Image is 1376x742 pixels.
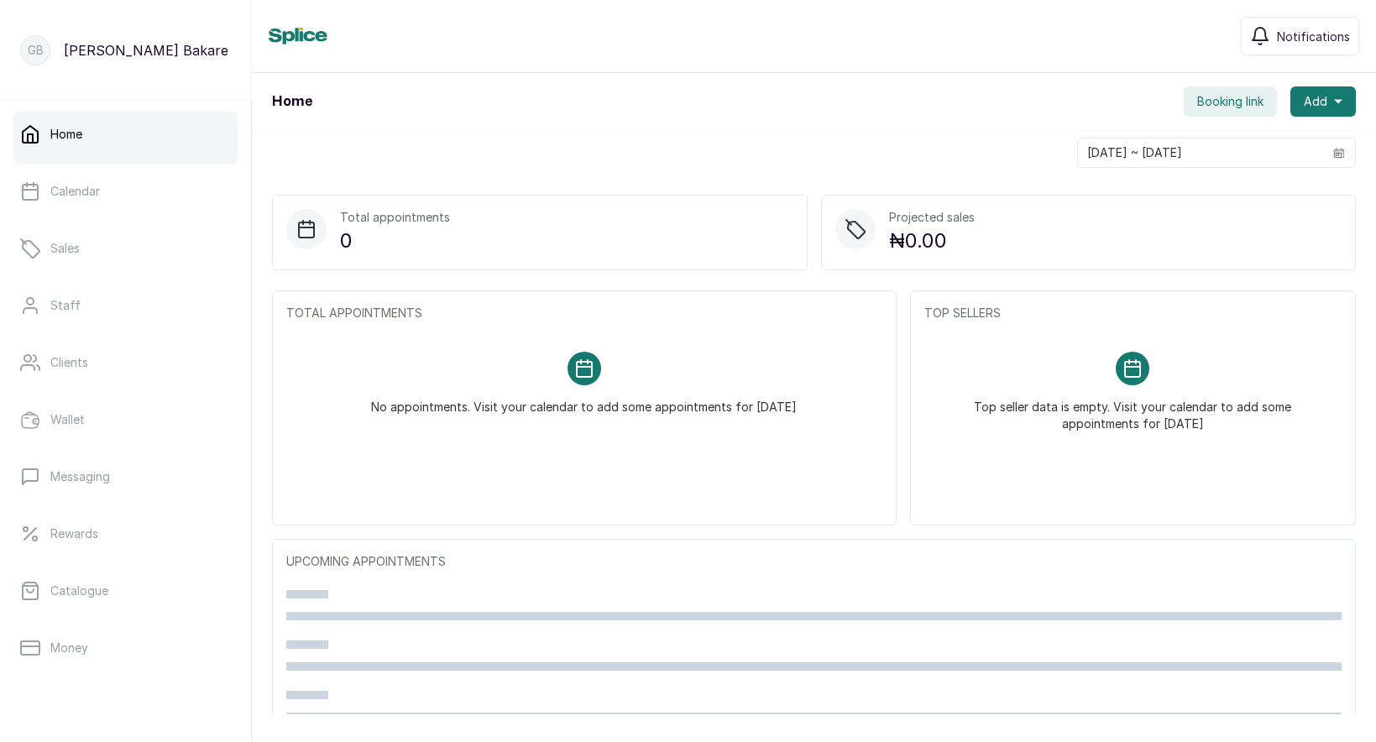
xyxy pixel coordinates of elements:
a: Messaging [13,453,238,500]
a: Reports [13,682,238,729]
p: Top seller data is empty. Visit your calendar to add some appointments for [DATE] [944,385,1321,432]
p: Catalogue [50,583,108,599]
a: Calendar [13,168,238,215]
p: Rewards [50,525,98,542]
p: 0 [340,226,450,256]
a: Staff [13,282,238,329]
span: Booking link [1197,93,1264,110]
a: Home [13,111,238,158]
p: UPCOMING APPOINTMENTS [286,553,1342,570]
button: Add [1290,86,1356,117]
p: Wallet [50,411,85,428]
a: Rewards [13,510,238,557]
p: Money [50,640,88,656]
p: Sales [50,240,80,257]
p: [PERSON_NAME] Bakare [64,40,228,60]
p: Calendar [50,183,100,200]
button: Notifications [1241,17,1359,55]
span: Notifications [1277,28,1350,45]
p: Clients [50,354,88,371]
input: Select date [1078,138,1323,167]
h1: Home [272,91,312,112]
a: Clients [13,339,238,386]
span: Add [1304,93,1327,110]
p: Total appointments [340,209,450,226]
p: No appointments. Visit your calendar to add some appointments for [DATE] [371,385,797,415]
a: Sales [13,225,238,272]
p: ₦0.00 [889,226,975,256]
svg: calendar [1333,147,1345,159]
a: Money [13,624,238,671]
button: Booking link [1184,86,1277,117]
p: GB [28,42,44,59]
a: Wallet [13,396,238,443]
p: Projected sales [889,209,975,226]
a: Catalogue [13,567,238,614]
p: TOTAL APPOINTMENTS [286,305,882,321]
p: TOP SELLERS [924,305,1342,321]
p: Staff [50,297,81,314]
p: Messaging [50,468,110,485]
p: Home [50,126,82,143]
